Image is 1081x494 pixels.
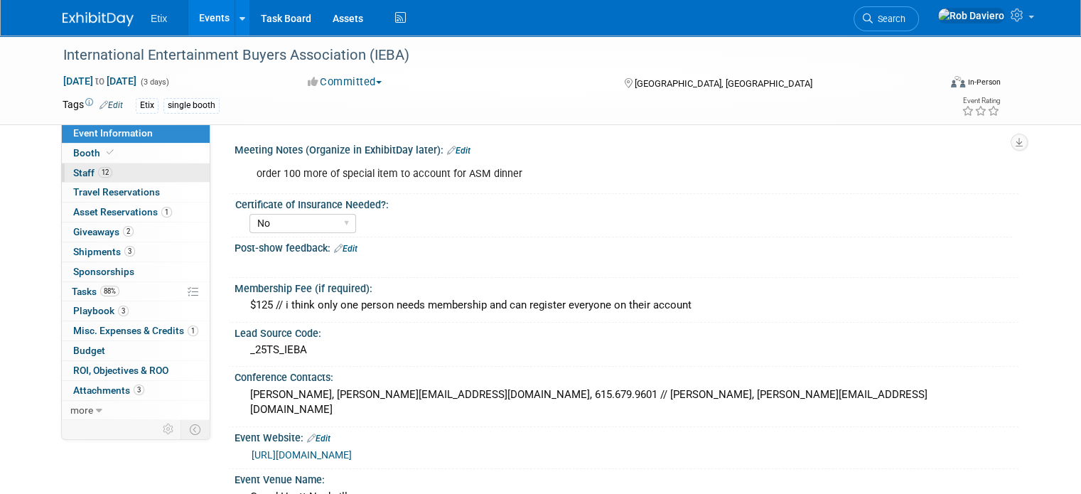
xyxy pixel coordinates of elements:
div: In-Person [967,77,1001,87]
a: Staff12 [62,163,210,183]
img: ExhibitDay [63,12,134,26]
a: Shipments3 [62,242,210,262]
a: Booth [62,144,210,163]
a: Event Information [62,124,210,143]
a: Edit [334,244,357,254]
span: Giveaways [73,226,134,237]
span: Staff [73,167,112,178]
span: [DATE] [DATE] [63,75,137,87]
span: 1 [161,207,172,218]
span: Etix [151,13,167,24]
span: Playbook [73,305,129,316]
div: Certificate of Insurance Needed?: [235,194,1012,212]
div: Conference Contacts: [235,367,1018,385]
div: $125 // i think only one person needs membership and can register everyone on their account [245,294,1008,316]
div: Membership Fee (if required): [235,278,1018,296]
a: Edit [447,146,470,156]
span: Attachments [73,385,144,396]
a: Edit [100,100,123,110]
span: more [70,404,93,416]
a: Giveaways2 [62,222,210,242]
span: ROI, Objectives & ROO [73,365,168,376]
a: Sponsorships [62,262,210,281]
a: Misc. Expenses & Credits1 [62,321,210,340]
a: Attachments3 [62,381,210,400]
div: Lead Source Code: [235,323,1018,340]
span: 3 [134,385,144,395]
span: to [93,75,107,87]
a: Search [854,6,919,31]
span: 1 [188,326,198,336]
a: more [62,401,210,420]
span: Sponsorships [73,266,134,277]
span: Booth [73,147,117,159]
div: Post-show feedback: [235,237,1018,256]
img: Rob Daviero [937,8,1005,23]
div: [PERSON_NAME], [PERSON_NAME][EMAIL_ADDRESS][DOMAIN_NAME], 615.679.9601 // [PERSON_NAME], [PERSON_... [245,384,1008,421]
div: Event Rating [962,97,1000,104]
span: 3 [118,306,129,316]
span: 88% [100,286,119,296]
span: Travel Reservations [73,186,160,198]
td: Personalize Event Tab Strip [156,420,181,439]
span: Search [873,14,905,24]
div: Meeting Notes (Organize in ExhibitDay later): [235,139,1018,158]
span: 12 [98,167,112,178]
img: Format-Inperson.png [951,76,965,87]
span: 2 [123,226,134,237]
div: order 100 more of special item to account for ASM dinner [247,160,866,188]
td: Tags [63,97,123,114]
td: Toggle Event Tabs [181,420,210,439]
div: single booth [163,98,220,113]
span: Asset Reservations [73,206,172,218]
a: Budget [62,341,210,360]
button: Committed [303,75,387,90]
span: 3 [124,246,135,257]
a: Edit [307,434,330,444]
a: Playbook3 [62,301,210,321]
div: Etix [136,98,158,113]
i: Booth reservation complete [107,149,114,156]
span: [GEOGRAPHIC_DATA], [GEOGRAPHIC_DATA] [635,78,812,89]
span: Budget [73,345,105,356]
div: International Entertainment Buyers Association (IEBA) [58,43,921,68]
div: Event Website: [235,427,1018,446]
a: Asset Reservations1 [62,203,210,222]
a: Tasks88% [62,282,210,301]
a: [URL][DOMAIN_NAME] [252,449,352,461]
span: Shipments [73,246,135,257]
a: ROI, Objectives & ROO [62,361,210,380]
div: _25TS_IEBA [245,339,1008,361]
span: Event Information [73,127,153,139]
span: Tasks [72,286,119,297]
div: Event Format [862,74,1001,95]
span: (3 days) [139,77,169,87]
div: Event Venue Name: [235,469,1018,487]
span: Misc. Expenses & Credits [73,325,198,336]
a: Travel Reservations [62,183,210,202]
